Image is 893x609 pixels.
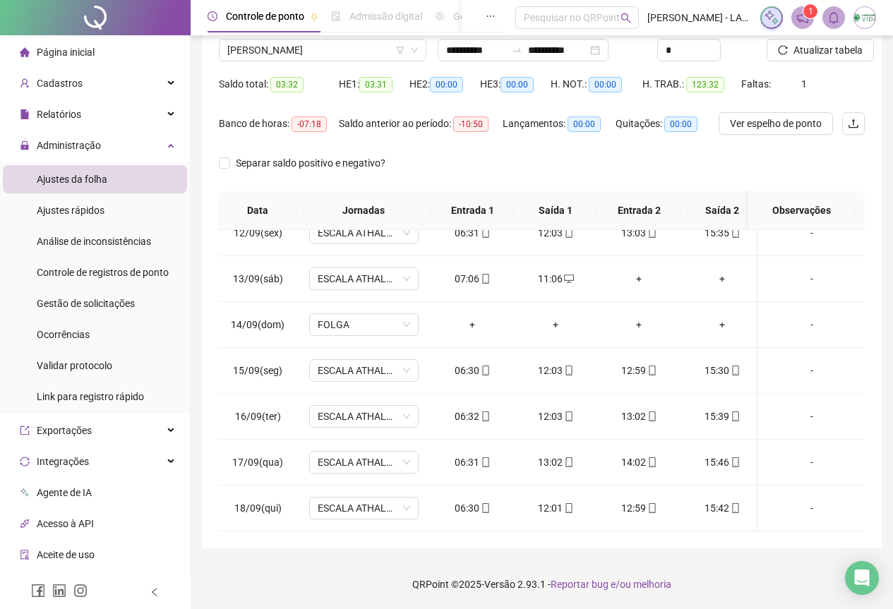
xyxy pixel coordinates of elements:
span: api [20,519,30,529]
span: ESCALA ATHALANTA 1 SEG A SEXT [318,360,410,381]
span: 14/09(dom) [231,319,284,330]
button: Atualizar tabela [767,39,874,61]
span: Reportar bug e/ou melhoria [551,579,671,590]
span: Análise de inconsistências [37,236,151,247]
div: 07:06 [442,271,503,287]
span: -10:50 [453,116,489,132]
div: + [442,317,503,332]
img: sparkle-icon.fc2bf0ac1784a2077858766a79e2daf3.svg [764,10,779,25]
div: HE 1: [339,76,409,92]
span: Exportações [37,425,92,436]
span: linkedin [52,584,66,598]
div: H. NOT.: [551,76,642,92]
div: 13:02 [525,454,586,470]
span: [PERSON_NAME] - LABORATORIO POLICLÍNICA VIDA [647,10,752,25]
span: 15/09(seg) [233,365,282,376]
div: 12:03 [525,225,586,241]
th: Entrada 2 [597,191,681,230]
span: FOLGA [318,314,410,335]
div: 15:46 [692,454,753,470]
span: Atualizar tabela [793,42,863,58]
div: 15:30 [692,363,753,378]
span: pushpin [310,13,318,21]
div: Lançamentos: [503,116,616,132]
div: - [770,317,853,332]
span: audit [20,550,30,560]
span: clock-circle [208,11,217,21]
button: Ver espelho de ponto [719,112,833,135]
span: mobile [646,411,657,421]
span: mobile [563,411,574,421]
span: reload [778,45,788,55]
span: down [410,46,419,54]
span: mobile [646,503,657,513]
div: Saldo anterior ao período: [339,116,503,132]
span: Ocorrências [37,329,90,340]
span: Cadastros [37,78,83,89]
span: 12/09(sex) [234,227,282,239]
div: 12:03 [525,409,586,424]
div: - [770,500,853,516]
div: 11:06 [525,271,586,287]
span: -07:18 [292,116,327,132]
span: bell [827,11,840,24]
div: 13:02 [609,409,669,424]
span: 16/09(ter) [235,411,281,422]
div: - [770,363,853,378]
span: Validar protocolo [37,360,112,371]
span: search [621,13,631,23]
div: Quitações: [616,116,714,132]
span: lock [20,140,30,150]
span: mobile [479,228,491,238]
span: Ajustes rápidos [37,205,104,216]
div: 14:02 [609,454,669,470]
span: ESCALA ATHALANTA 1 SEG A SEXT [318,452,410,473]
span: 00:00 [430,77,463,92]
span: home [20,47,30,57]
span: mobile [729,503,741,513]
span: sun [435,11,445,21]
div: Saldo total: [219,76,339,92]
div: 13:03 [609,225,669,241]
span: mobile [479,274,491,284]
span: facebook [31,584,45,598]
footer: QRPoint © 2025 - 2.93.1 - [191,560,893,609]
span: Admissão digital [349,11,422,22]
span: Separar saldo positivo e negativo? [230,155,391,171]
span: mobile [563,503,574,513]
span: Relatórios [37,109,81,120]
div: Banco de horas: [219,116,339,132]
div: + [692,317,753,332]
span: mobile [479,503,491,513]
span: Gestão de férias [453,11,525,22]
span: mobile [479,366,491,375]
span: 17/09(qua) [232,457,283,468]
span: ellipsis [486,11,496,21]
span: upload [848,118,859,129]
span: ESCALA ATHALANTA 1 SEG A SEXT [318,406,410,427]
span: 03:32 [270,77,304,92]
div: - [770,409,853,424]
span: instagram [73,584,88,598]
span: to [511,44,522,56]
span: Acesso à API [37,518,94,529]
div: 15:39 [692,409,753,424]
span: mobile [646,457,657,467]
span: Link para registro rápido [37,391,144,402]
div: Open Intercom Messenger [845,561,879,595]
span: Agente de IA [37,487,92,498]
div: 06:31 [442,225,503,241]
span: Controle de ponto [226,11,304,22]
span: 00:00 [589,77,622,92]
div: 12:03 [525,363,586,378]
div: - [770,225,853,241]
span: mobile [729,228,741,238]
div: 06:32 [442,409,503,424]
th: Jornadas [296,191,431,230]
span: PAMELA ALMEIDA SOUZA [227,40,418,61]
span: file [20,109,30,119]
th: Entrada 1 [431,191,514,230]
span: Faltas: [741,78,773,90]
img: 3633 [854,7,875,28]
span: mobile [729,366,741,375]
